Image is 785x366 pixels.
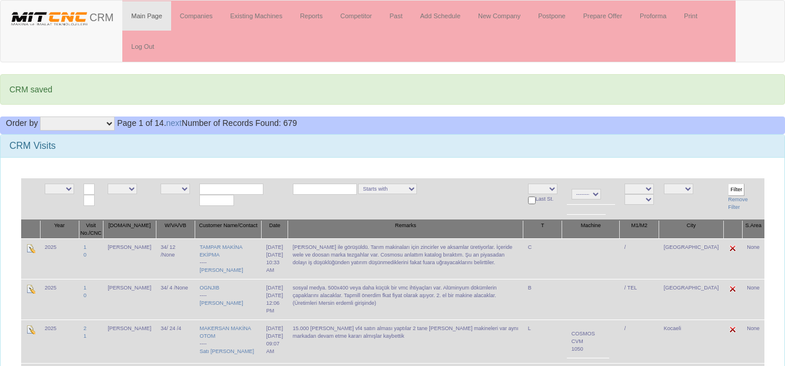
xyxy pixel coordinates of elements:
[171,1,222,31] a: Companies
[156,220,195,239] th: W/VA/VB
[156,238,195,279] td: 34/ 12 /None
[742,238,764,279] td: None
[659,220,724,239] th: City
[288,220,523,239] th: Remarks
[1,1,122,30] a: CRM
[742,220,764,239] th: S.Area
[40,279,79,320] td: 2025
[620,220,659,239] th: M1/M2
[523,178,562,220] td: Last St.
[195,238,261,279] td: ----
[574,1,631,31] a: Prepare Offer
[199,267,243,273] a: [PERSON_NAME]
[291,1,332,31] a: Reports
[728,197,748,210] a: Remove Filter
[222,1,292,31] a: Existing Machines
[620,279,659,320] td: / TEL
[742,279,764,320] td: None
[103,238,156,279] td: [PERSON_NAME]
[79,220,103,239] th: Visit No./CNC
[199,285,219,291] a: OGNJIB
[26,284,35,294] img: Edit
[122,1,171,31] a: Main Page
[523,320,562,363] td: L
[523,238,562,279] td: C
[728,244,737,253] img: Edit
[469,1,529,31] a: New Company
[40,320,79,363] td: 2025
[83,244,86,250] a: 1
[262,320,288,363] td: [DATE]
[332,1,381,31] a: Competitor
[103,220,156,239] th: [DOMAIN_NAME]
[26,244,35,253] img: Edit
[83,285,86,291] a: 1
[156,320,195,363] td: 34/ 24 /4
[266,292,283,315] div: [DATE] 12:06 PM
[567,325,600,358] td: COSMOS CVM 1050
[380,1,411,31] a: Past
[83,325,86,331] a: 2
[83,252,86,258] a: 0
[266,332,283,355] div: [DATE] 09:07 AM
[117,118,297,128] span: Number of Records Found: 679
[26,325,35,334] img: Edit
[166,118,182,128] a: next
[266,251,283,274] div: [DATE] 10:33 AM
[40,220,79,239] th: Year
[262,220,288,239] th: Date
[631,1,675,31] a: Proforma
[122,32,163,61] a: Log Out
[659,279,724,320] td: [GEOGRAPHIC_DATA]
[529,1,574,31] a: Postpone
[83,292,86,298] a: 0
[262,279,288,320] td: [DATE]
[562,220,620,239] th: Machine
[523,220,562,239] th: T
[288,238,523,279] td: [PERSON_NAME] ile görüşüldü. Tarım makinaları için zincirler ve aksamlar üretiyorlar. İçeride wel...
[9,141,776,151] h3: CRM Visits
[288,320,523,363] td: 15.000 [PERSON_NAME] vf4 satın alması yaptılar 2 tane [PERSON_NAME] makineleri var aynı markadan ...
[675,1,706,31] a: Print
[156,279,195,320] td: 34/ 4 /None
[288,279,523,320] td: sosyal medya. 500x400 veya daha küçük bir vmc ihtiyaçları var. Alüminyum dökümlerin çapaklarını a...
[40,238,79,279] td: 2025
[103,279,156,320] td: [PERSON_NAME]
[9,9,89,27] img: header.png
[728,184,744,196] input: Filter
[199,244,242,258] a: TAMPAR MAKİNA EKİPMA
[620,320,659,363] td: /
[199,325,250,339] a: MAKERSAN MAKİNA OTOM
[742,320,764,363] td: None
[103,320,156,363] td: [PERSON_NAME]
[117,118,166,128] span: Page 1 of 14.
[195,220,261,239] th: Customer Name/Contact
[728,284,737,294] img: Edit
[199,300,243,306] a: [PERSON_NAME]
[195,279,261,320] td: ----
[262,238,288,279] td: [DATE]
[523,279,562,320] td: B
[659,238,724,279] td: [GEOGRAPHIC_DATA]
[659,320,724,363] td: Kocaeli
[620,238,659,279] td: /
[83,333,86,339] a: 1
[199,348,254,354] a: Satı [PERSON_NAME]
[195,320,261,363] td: ----
[728,325,737,334] img: Edit
[412,1,470,31] a: Add Schedule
